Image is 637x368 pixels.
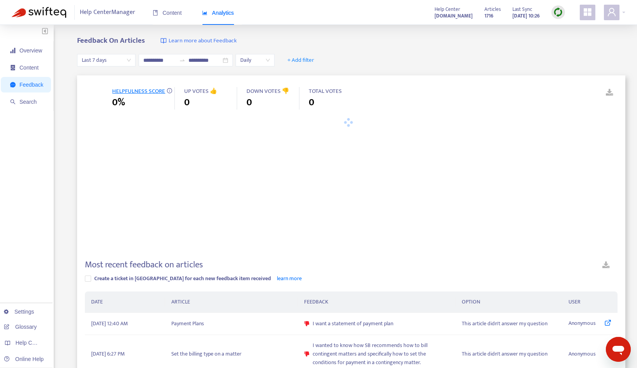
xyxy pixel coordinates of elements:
span: dislike [304,351,310,357]
strong: 1716 [484,12,493,20]
span: swap-right [179,57,185,63]
span: area-chart [202,10,208,16]
th: ARTICLE [165,291,298,313]
span: [DATE] 6:27 PM [91,350,125,358]
span: UP VOTES 👍 [184,86,217,96]
span: book [153,10,158,16]
span: signal [10,48,16,53]
span: + Add filter [287,56,314,65]
span: Daily [240,54,270,66]
span: Analytics [202,10,234,16]
span: I wanted to know how SB recommends how to bill contingent matters and specifically how to set the... [313,341,449,367]
span: message [10,82,16,87]
td: Payment Plans [165,313,298,335]
th: OPTION [456,291,562,313]
span: This article didn't answer my question [462,350,547,358]
span: Help Centers [16,340,48,346]
span: user [607,7,616,17]
iframe: Button to launch messaging window [606,337,631,362]
span: [DATE] 12:40 AM [91,319,128,328]
span: 0 [309,96,314,110]
a: Online Help [4,356,44,362]
span: This article didn't answer my question [462,319,547,328]
a: Glossary [4,324,37,330]
span: to [179,57,185,63]
span: TOTAL VOTES [309,86,342,96]
span: HELPFULNESS SCORE [112,86,165,96]
span: 0% [112,96,125,110]
span: DOWN VOTES 👎 [246,86,289,96]
span: dislike [304,321,310,326]
span: Help Center [435,5,460,14]
span: Anonymous [568,319,596,328]
strong: [DOMAIN_NAME] [435,12,473,20]
th: FEEDBACK [298,291,456,313]
a: Settings [4,309,34,315]
th: USER [562,291,618,313]
img: Swifteq [12,7,66,18]
span: Help Center Manager [80,5,135,20]
span: Articles [484,5,501,14]
span: Create a ticket in [GEOGRAPHIC_DATA] for each new feedback item received [94,274,271,283]
span: 0 [184,96,190,110]
span: Anonymous [568,350,596,358]
a: learn more [277,274,302,283]
span: 0 [246,96,252,110]
b: Feedback On Articles [77,35,145,47]
span: search [10,99,16,105]
span: Content [153,10,182,16]
th: DATE [85,291,165,313]
span: Last Sync [512,5,532,14]
span: Search [19,99,37,105]
h4: Most recent feedback on articles [85,260,203,270]
a: [DOMAIN_NAME] [435,11,473,20]
img: sync.dc5367851b00ba804db3.png [553,7,563,17]
span: Feedback [19,82,43,88]
span: I want a statement of payment plan [313,319,393,328]
span: appstore [583,7,592,17]
strong: [DATE] 10:26 [512,12,540,20]
a: Learn more about Feedback [160,37,237,45]
span: Learn more about Feedback [169,37,237,45]
img: image-link [160,38,167,44]
span: Content [19,65,39,71]
span: Overview [19,47,42,54]
button: + Add filter [282,54,320,66]
span: Last 7 days [82,54,131,66]
span: container [10,65,16,70]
